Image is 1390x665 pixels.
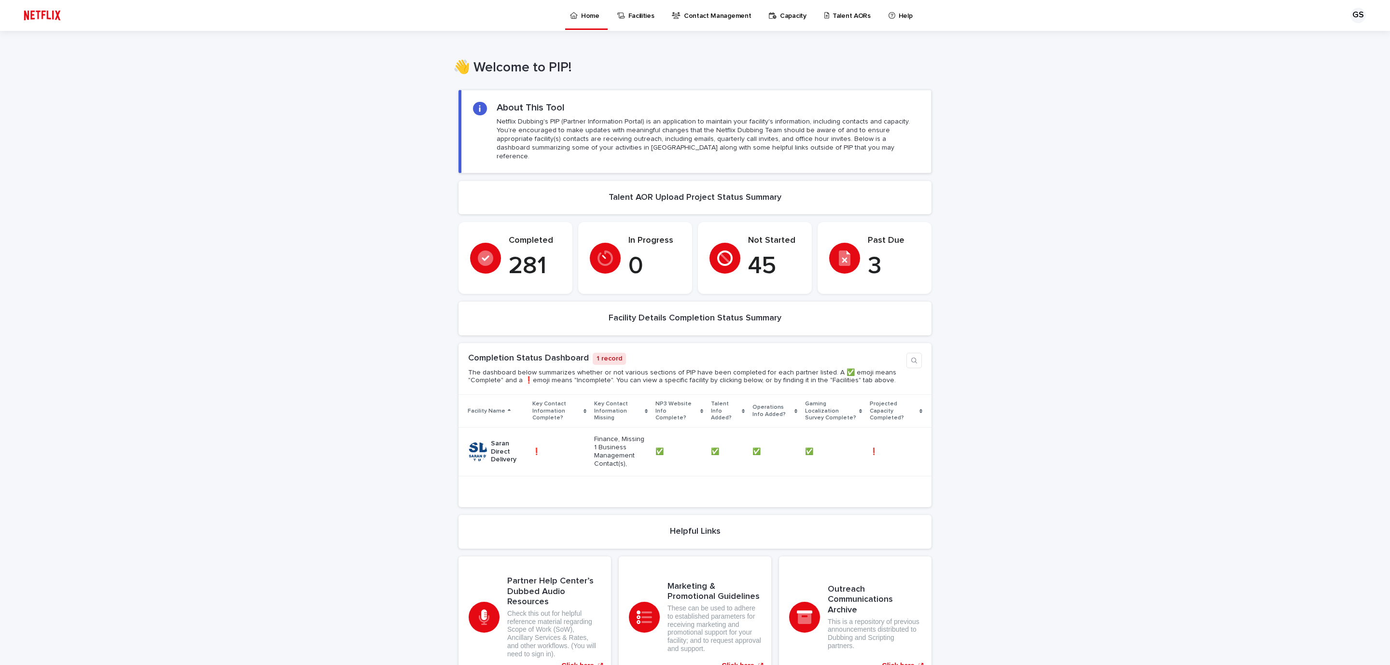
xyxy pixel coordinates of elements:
[667,604,761,653] p: These can be used to adhere to established parameters for receiving marketing and promotional sup...
[594,435,648,468] p: Finance, Missing 1 Business Management Contact(s),
[752,446,763,456] p: ✅
[468,406,505,416] p: Facility Name
[532,399,581,423] p: Key Contact Information Complete?
[507,576,601,608] h3: Partner Help Center’s Dubbed Audio Resources
[459,428,931,476] tr: Saran Direct Delivery❗️❗️ Finance, Missing 1 Business Management Contact(s),✅✅ ✅✅ ✅✅ ✅✅ ❗️❗️
[711,446,721,456] p: ✅
[532,446,542,456] p: ❗️
[497,117,919,161] p: Netflix Dubbing's PIP (Partner Information Portal) is an application to maintain your facility's ...
[805,399,857,423] p: Gaming Localization Survey Complete?
[509,252,561,281] p: 281
[870,399,917,423] p: Projected Capacity Completed?
[667,582,761,602] h3: Marketing & Promotional Guidelines
[748,252,800,281] p: 45
[609,313,781,324] h2: Facility Details Completion Status Summary
[1350,8,1366,23] div: GS
[491,440,525,464] p: Saran Direct Delivery
[711,399,739,423] p: Talent Info Added?
[828,584,921,616] h3: Outreach Communications Archive
[497,102,565,113] h2: About This Tool
[805,446,815,456] p: ✅
[870,446,880,456] p: ❗️
[453,60,926,76] h1: 👋 Welcome to PIP!
[655,446,666,456] p: ✅
[828,618,921,650] p: This is a repository of previous announcements distributed to Dubbing and Scripting partners.
[19,6,65,25] img: ifQbXi3ZQGMSEF7WDB7W
[752,402,792,420] p: Operations Info Added?
[509,236,561,246] p: Completed
[609,193,781,203] h2: Talent AOR Upload Project Status Summary
[468,354,589,362] a: Completion Status Dashboard
[593,353,626,365] p: 1 record
[868,236,920,246] p: Past Due
[628,252,681,281] p: 0
[594,399,642,423] p: Key Contact Information Missing
[468,369,903,385] p: The dashboard below summarizes whether or not various sections of PIP have been completed for eac...
[655,399,698,423] p: NP3 Website Info Complete?
[628,236,681,246] p: In Progress
[868,252,920,281] p: 3
[670,526,721,537] h2: Helpful Links
[748,236,800,246] p: Not Started
[507,610,601,658] p: Check this out for helpful reference material regarding Scope of Work (SoW), Ancillary Services &...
